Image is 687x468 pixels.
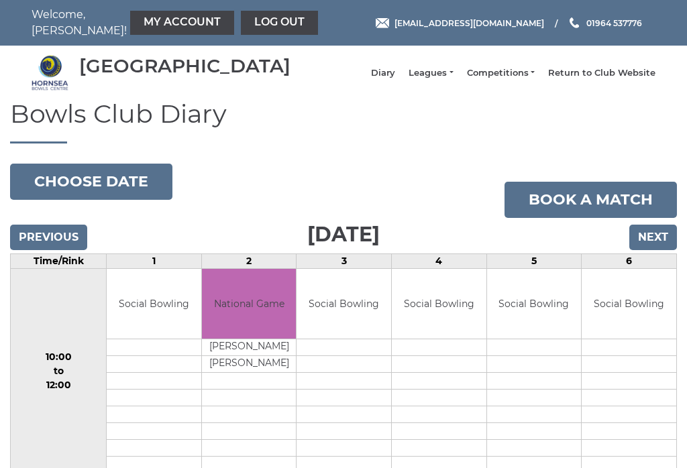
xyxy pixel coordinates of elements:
td: Social Bowling [487,269,582,339]
td: [PERSON_NAME] [202,356,297,373]
td: 4 [392,253,487,268]
img: Hornsea Bowls Centre [32,54,68,91]
input: Next [629,225,677,250]
a: Competitions [467,67,535,79]
td: [PERSON_NAME] [202,339,297,356]
td: Social Bowling [582,269,676,339]
td: 5 [486,253,582,268]
td: National Game [202,269,297,339]
td: 6 [582,253,677,268]
a: Book a match [505,182,677,218]
a: Phone us 01964 537776 [568,17,642,30]
button: Choose date [10,164,172,200]
td: Social Bowling [107,269,201,339]
td: 3 [297,253,392,268]
h1: Bowls Club Diary [10,100,677,143]
td: Social Bowling [392,269,486,339]
a: Email [EMAIL_ADDRESS][DOMAIN_NAME] [376,17,544,30]
a: My Account [130,11,234,35]
img: Phone us [570,17,579,28]
a: Leagues [409,67,453,79]
input: Previous [10,225,87,250]
td: 1 [107,253,202,268]
img: Email [376,18,389,28]
span: 01964 537776 [586,17,642,27]
nav: Welcome, [PERSON_NAME]! [32,7,280,39]
td: Social Bowling [297,269,391,339]
a: Log out [241,11,318,35]
td: Time/Rink [11,253,107,268]
a: Diary [371,67,395,79]
a: Return to Club Website [548,67,655,79]
div: [GEOGRAPHIC_DATA] [79,56,290,76]
td: 2 [201,253,297,268]
span: [EMAIL_ADDRESS][DOMAIN_NAME] [394,17,544,27]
